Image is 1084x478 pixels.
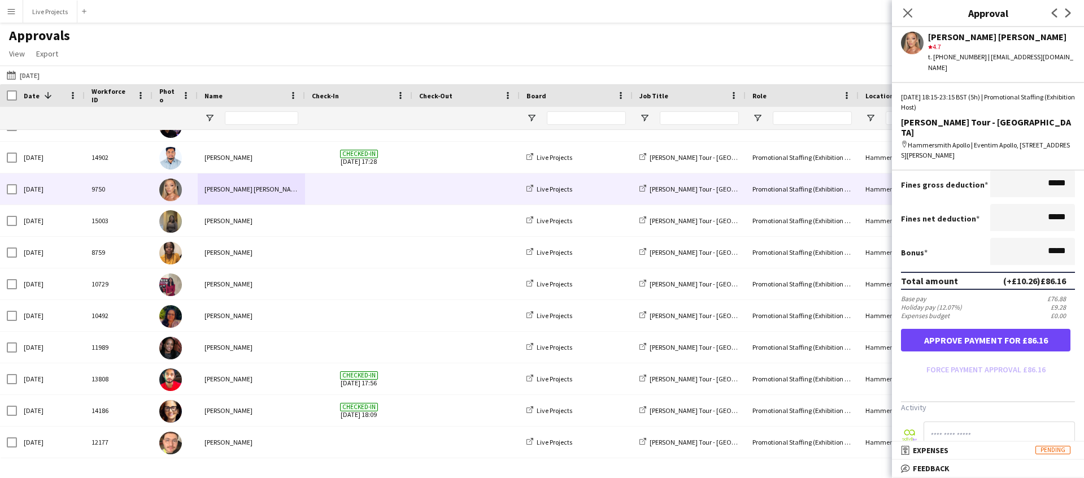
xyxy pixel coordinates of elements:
[526,311,572,320] a: Live Projects
[639,113,650,123] button: Open Filter Menu
[859,427,972,458] div: Hammersmith Apollo
[526,438,572,446] a: Live Projects
[859,363,972,394] div: Hammersmith Apollo
[639,185,778,193] a: [PERSON_NAME] Tour - [GEOGRAPHIC_DATA]
[85,237,153,268] div: 8759
[17,173,85,205] div: [DATE]
[537,375,572,383] span: Live Projects
[537,406,572,415] span: Live Projects
[639,438,778,446] a: [PERSON_NAME] Tour - [GEOGRAPHIC_DATA]
[650,185,778,193] span: [PERSON_NAME] Tour - [GEOGRAPHIC_DATA]
[901,311,950,320] div: Expenses budget
[752,113,763,123] button: Open Filter Menu
[901,214,979,224] label: Fines net deduction
[5,68,42,82] button: [DATE]
[159,368,182,391] img: Ajay Antony
[1051,311,1075,320] div: £0.00
[660,111,739,125] input: Job Title Filter Input
[526,406,572,415] a: Live Projects
[537,343,572,351] span: Live Projects
[650,248,778,257] span: [PERSON_NAME] Tour - [GEOGRAPHIC_DATA]
[859,142,972,173] div: Hammersmith Apollo
[312,363,406,394] span: [DATE] 17:56
[85,363,153,394] div: 13808
[526,280,572,288] a: Live Projects
[198,237,305,268] div: [PERSON_NAME]
[639,216,778,225] a: [PERSON_NAME] Tour - [GEOGRAPHIC_DATA]
[901,180,988,190] label: Fines gross deduction
[312,395,406,426] span: [DATE] 18:09
[159,179,182,201] img: Claudia Miruna Cevik
[198,142,305,173] div: [PERSON_NAME]
[892,6,1084,20] h3: Approval
[198,268,305,299] div: [PERSON_NAME]
[32,46,63,61] a: Export
[198,205,305,236] div: [PERSON_NAME]
[526,185,572,193] a: Live Projects
[639,343,778,351] a: [PERSON_NAME] Tour - [GEOGRAPHIC_DATA]
[746,173,859,205] div: Promotional Staffing (Exhibition Host)
[92,87,132,104] span: Workforce ID
[901,275,958,286] div: Total amount
[526,343,572,351] a: Live Projects
[85,332,153,363] div: 11989
[639,153,778,162] a: [PERSON_NAME] Tour - [GEOGRAPHIC_DATA]
[746,300,859,331] div: Promotional Staffing (Exhibition Host)
[859,268,972,299] div: Hammersmith Apollo
[537,280,572,288] span: Live Projects
[85,427,153,458] div: 12177
[1003,275,1066,286] div: (+£10.26) £86.16
[639,92,668,100] span: Job Title
[85,395,153,426] div: 14186
[537,153,572,162] span: Live Projects
[650,153,778,162] span: [PERSON_NAME] Tour - [GEOGRAPHIC_DATA]
[650,343,778,351] span: [PERSON_NAME] Tour - [GEOGRAPHIC_DATA]
[17,332,85,363] div: [DATE]
[526,375,572,383] a: Live Projects
[17,395,85,426] div: [DATE]
[892,442,1084,459] mat-expansion-panel-header: ExpensesPending
[859,332,972,363] div: Hammersmith Apollo
[650,311,778,320] span: [PERSON_NAME] Tour - [GEOGRAPHIC_DATA]
[85,205,153,236] div: 15003
[312,142,406,173] span: [DATE] 17:28
[5,46,29,61] a: View
[526,113,537,123] button: Open Filter Menu
[886,111,965,125] input: Location Filter Input
[17,363,85,394] div: [DATE]
[85,142,153,173] div: 14902
[526,248,572,257] a: Live Projects
[859,205,972,236] div: Hammersmith Apollo
[746,268,859,299] div: Promotional Staffing (Exhibition Host)
[526,216,572,225] a: Live Projects
[1035,446,1070,454] span: Pending
[547,111,626,125] input: Board Filter Input
[340,403,378,411] span: Checked-in
[639,311,778,320] a: [PERSON_NAME] Tour - [GEOGRAPHIC_DATA]
[340,150,378,158] span: Checked-in
[901,294,926,303] div: Base pay
[865,113,876,123] button: Open Filter Menu
[928,52,1075,72] div: t. [PHONE_NUMBER] | [EMAIL_ADDRESS][DOMAIN_NAME]
[159,305,182,328] img: Annette Hoareau
[198,427,305,458] div: [PERSON_NAME]
[901,117,1075,137] div: [PERSON_NAME] Tour - [GEOGRAPHIC_DATA]
[419,92,452,100] span: Check-Out
[913,445,948,455] span: Expenses
[17,205,85,236] div: [DATE]
[773,111,852,125] input: Role Filter Input
[639,375,778,383] a: [PERSON_NAME] Tour - [GEOGRAPHIC_DATA]
[159,210,182,233] img: Raksha Agrawal
[746,237,859,268] div: Promotional Staffing (Exhibition Host)
[901,402,1075,412] h3: Activity
[198,363,305,394] div: [PERSON_NAME]
[17,268,85,299] div: [DATE]
[312,92,339,100] span: Check-In
[746,395,859,426] div: Promotional Staffing (Exhibition Host)
[159,400,182,423] img: Veronica Felipe de sousa
[537,438,572,446] span: Live Projects
[537,248,572,257] span: Live Projects
[537,311,572,320] span: Live Projects
[639,406,778,415] a: [PERSON_NAME] Tour - [GEOGRAPHIC_DATA]
[85,173,153,205] div: 9750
